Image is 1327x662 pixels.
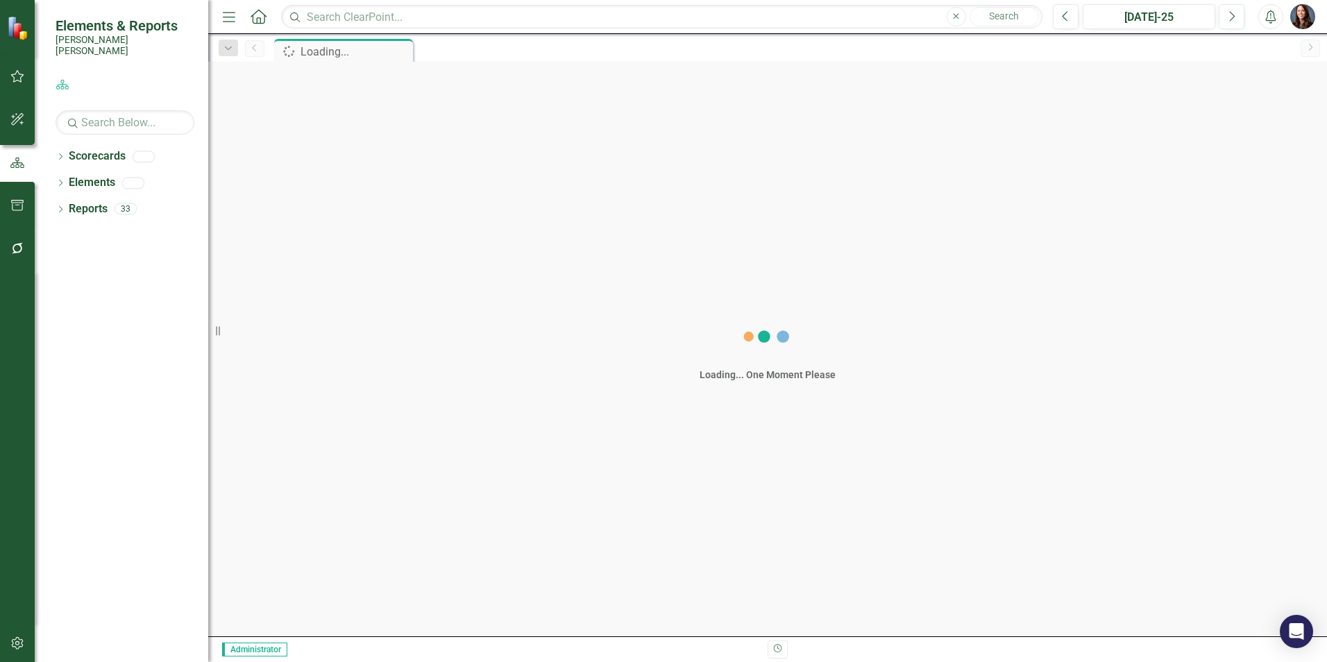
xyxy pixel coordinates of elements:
[970,7,1039,26] button: Search
[69,201,108,217] a: Reports
[56,34,194,57] small: [PERSON_NAME] [PERSON_NAME]
[7,16,31,40] img: ClearPoint Strategy
[989,10,1019,22] span: Search
[301,43,409,60] div: Loading...
[56,17,194,34] span: Elements & Reports
[1083,4,1215,29] button: [DATE]-25
[69,175,115,191] a: Elements
[1290,4,1315,29] img: Tami Griswold
[281,5,1042,29] input: Search ClearPoint...
[1280,615,1313,648] div: Open Intercom Messenger
[222,643,287,656] span: Administrator
[56,110,194,135] input: Search Below...
[700,368,836,382] div: Loading... One Moment Please
[115,203,137,215] div: 33
[69,148,126,164] a: Scorecards
[1088,9,1210,26] div: [DATE]-25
